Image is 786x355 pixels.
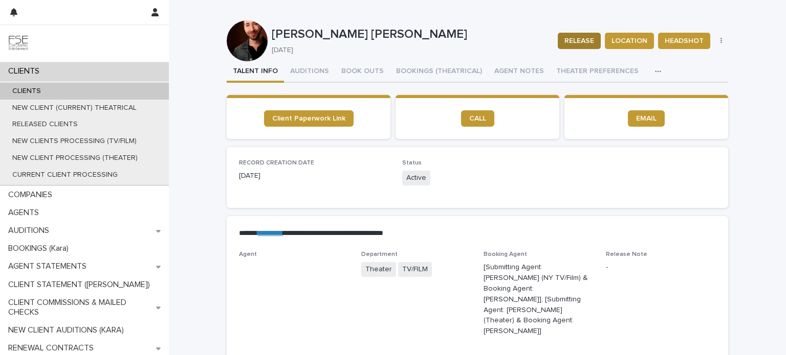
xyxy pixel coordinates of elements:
p: CLIENT STATEMENT ([PERSON_NAME]) [4,280,158,290]
button: LOCATION [605,33,654,49]
button: AGENT NOTES [488,61,550,83]
p: BOOKINGS (Kara) [4,244,77,253]
p: NEW CLIENT PROCESSING (THEATER) [4,154,146,162]
span: Agent [239,251,257,257]
button: BOOKINGS (THEATRICAL) [390,61,488,83]
p: COMPANIES [4,190,60,200]
span: Client Paperwork Link [272,115,345,122]
p: NEW CLIENTS PROCESSING (TV/FILM) [4,137,145,146]
span: Theater [361,262,396,277]
p: AUDITIONS [4,226,57,235]
p: CLIENTS [4,66,48,76]
span: Active [402,171,430,185]
button: RELEASE [558,33,601,49]
button: AUDITIONS [284,61,335,83]
p: CURRENT CLIENT PROCESSING [4,171,126,179]
a: Client Paperwork Link [264,110,354,127]
p: AGENTS [4,208,47,218]
p: AGENT STATEMENTS [4,262,95,271]
p: [PERSON_NAME] [PERSON_NAME] [272,27,550,42]
button: HEADSHOT [658,33,710,49]
span: Status [402,160,422,166]
p: RENEWAL CONTRACTS [4,343,102,353]
span: EMAIL [636,115,657,122]
a: EMAIL [628,110,665,127]
p: [Submitting Agent: [PERSON_NAME] (NY TV/Film) & Booking Agent: [PERSON_NAME]], [Submitting Agent:... [484,262,594,337]
button: TALENT INFO [227,61,284,83]
p: [DATE] [272,46,545,55]
button: BOOK OUTS [335,61,390,83]
span: CALL [469,115,486,122]
p: - [606,262,716,273]
span: Booking Agent [484,251,527,257]
span: RELEASE [564,36,594,46]
p: [DATE] [239,171,390,181]
p: CLIENTS [4,87,49,96]
span: RECORD CREATION DATE [239,160,314,166]
p: NEW CLIENT AUDITIONS (KARA) [4,325,132,335]
span: HEADSHOT [665,36,704,46]
img: 9JgRvJ3ETPGCJDhvPVA5 [8,33,29,54]
a: CALL [461,110,494,127]
p: NEW CLIENT (CURRENT) THEATRICAL [4,104,145,112]
p: RELEASED CLIENTS [4,120,86,129]
span: Department [361,251,398,257]
span: LOCATION [612,36,647,46]
button: THEATER PREFERENCES [550,61,645,83]
span: Release Note [606,251,647,257]
p: CLIENT COMMISSIONS & MAILED CHECKS [4,298,156,317]
span: TV/FILM [398,262,432,277]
